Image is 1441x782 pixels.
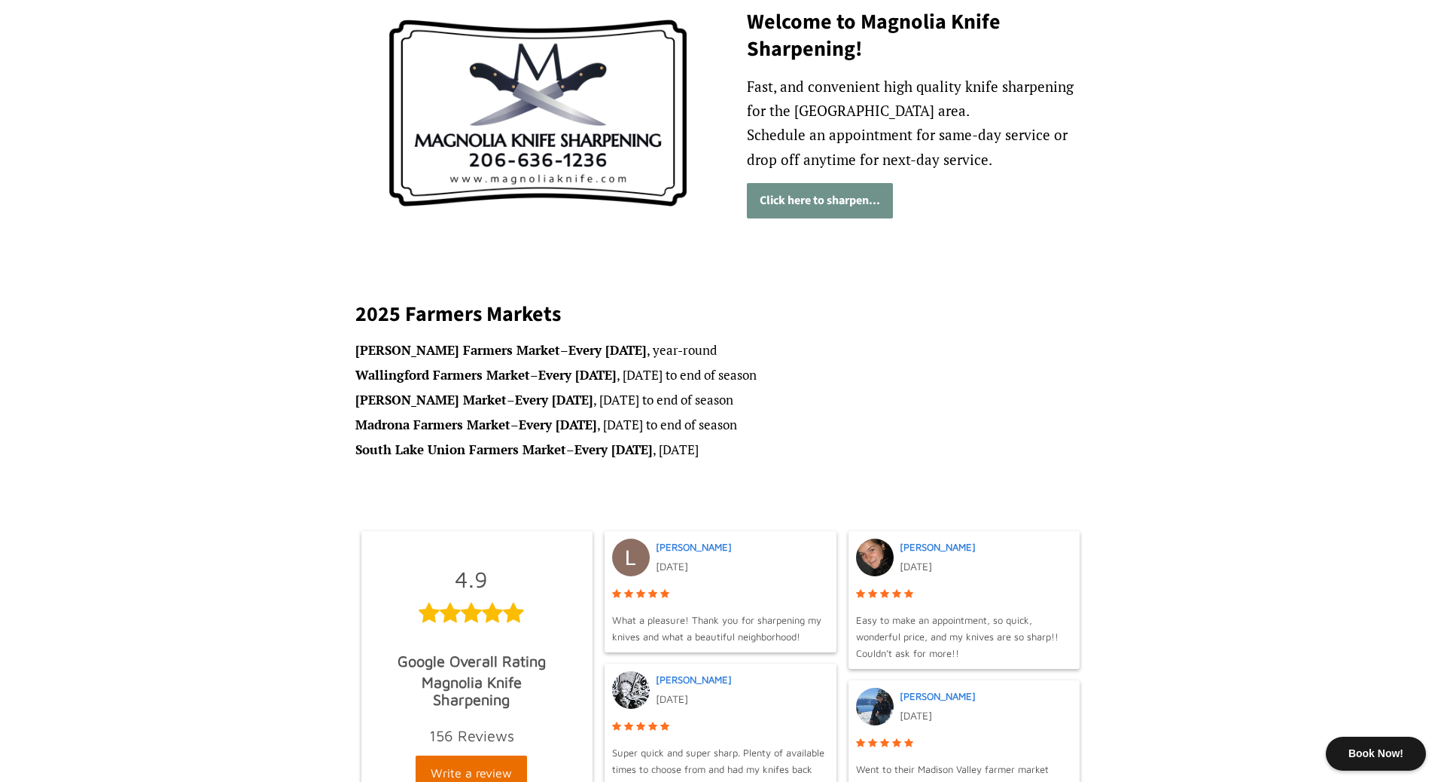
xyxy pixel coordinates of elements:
strong: Every [DATE] [574,441,653,458]
span:  [636,719,645,735]
h2: Welcome to Magnolia Knife Sharpening! [747,8,1086,63]
div: Book Now! [1326,737,1426,771]
div: [DATE] [898,555,1072,578]
span:  [503,602,524,625]
li: – , [DATE] to end of season [355,414,1086,436]
span:  [440,602,461,625]
span:  [612,586,621,603]
span:  [904,735,913,752]
span:  [612,719,621,735]
li: – , year-round [355,340,1086,362]
div: Google Overall Rating [388,649,555,674]
p: Fast, and convenient high quality knife sharpening for the [GEOGRAPHIC_DATA] area. Schedule an ap... [747,75,1086,172]
span:  [856,735,865,752]
strong: [PERSON_NAME] Farmers Market [355,341,560,359]
img: Post image [612,671,650,709]
span:  [868,586,877,603]
span:  [636,586,645,603]
div: [DATE] [654,555,828,578]
span: What a pleasure! Thank you for sharpening my knives and what a beautiful neighborhood! [612,612,828,645]
span:  [461,602,482,625]
strong: Every [DATE] [538,366,617,383]
li: – , [DATE] [355,439,1086,461]
li: – , [DATE] to end of season [355,365,1086,386]
a: 4.9 [381,551,562,641]
a: 156 Reviews [381,719,562,752]
span:  [660,719,669,735]
img: Post image [856,539,894,576]
strong: South Lake Union Farmers Market [355,441,566,458]
span:  [660,586,669,603]
span:  [624,719,633,735]
span: Easy to make an appointment, so quick, wonderful price, and my knives are so sharp!! Couldn’t ask... [856,612,1072,661]
span:  [419,602,440,625]
img: Post image [856,688,894,725]
div: Magnolia Knife Sharpening [388,674,555,708]
div: 4.9 [388,558,555,634]
a: [PERSON_NAME] [656,541,732,553]
div: 156 Reviews [388,727,555,744]
strong: Wallingford Farmers Market [355,366,530,383]
span:  [892,586,901,603]
a: Google Overall RatingMagnolia Knife Sharpening [381,641,562,716]
h2: 2025 Farmers Markets [355,301,1086,328]
a: [PERSON_NAME] [900,690,976,702]
div: [DATE] [654,688,828,710]
span:  [648,719,657,735]
span:  [892,735,901,752]
li: – , [DATE] to end of season [355,389,1086,411]
strong: Every [DATE] [568,341,647,359]
span:  [868,735,877,752]
span:  [856,586,865,603]
a: Click here to sharpen... [747,183,893,218]
div: [DATE] [898,704,1072,727]
span:  [880,586,889,603]
span:  [482,602,503,625]
strong: Every [DATE] [515,391,593,408]
a: [PERSON_NAME] [900,541,976,553]
span:  [624,586,633,603]
strong: Madrona Farmers Market [355,416,510,433]
span:  [904,586,913,603]
span:  [880,735,889,752]
strong: Every [DATE] [519,416,597,433]
img: Post image [612,539,650,576]
a: [PERSON_NAME] [656,674,732,686]
strong: [PERSON_NAME] Market [355,391,507,408]
span:  [648,586,657,603]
